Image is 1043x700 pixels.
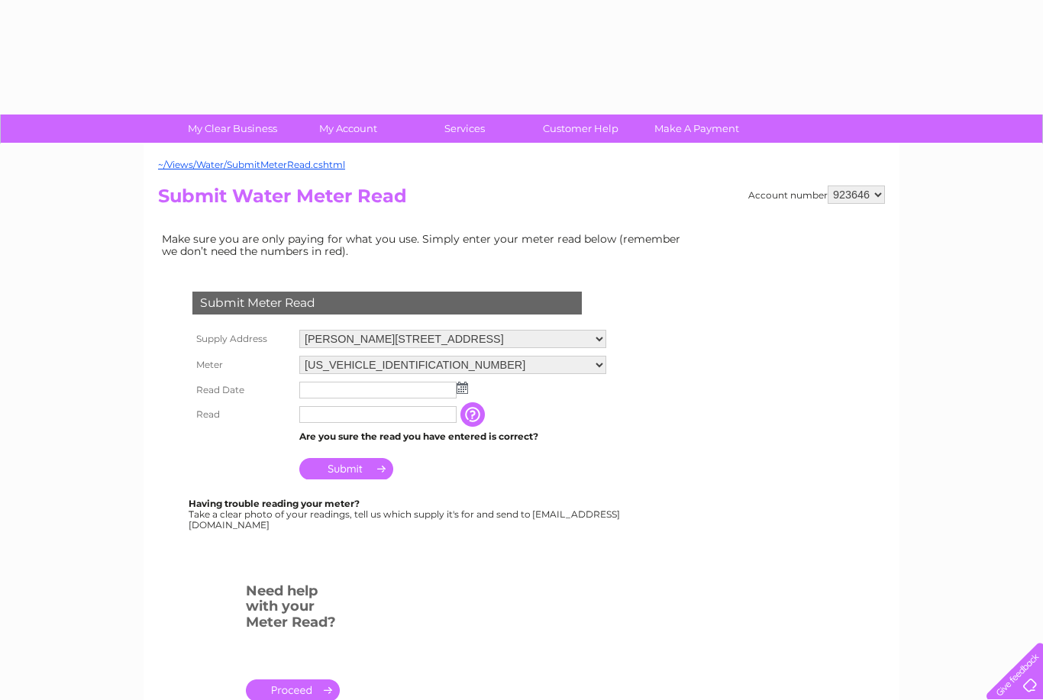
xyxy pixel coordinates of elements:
b: Having trouble reading your meter? [189,498,360,509]
a: My Clear Business [170,115,295,143]
h2: Submit Water Meter Read [158,185,885,215]
th: Read [189,402,295,427]
div: Account number [748,185,885,204]
a: Make A Payment [634,115,760,143]
a: My Account [286,115,412,143]
div: Submit Meter Read [192,292,582,315]
th: Meter [189,352,295,378]
h3: Need help with your Meter Read? [246,580,340,638]
div: Take a clear photo of your readings, tell us which supply it's for and send to [EMAIL_ADDRESS][DO... [189,498,622,530]
input: Submit [299,458,393,479]
a: Customer Help [518,115,644,143]
input: Information [460,402,488,427]
img: ... [457,382,468,394]
th: Read Date [189,378,295,402]
td: Are you sure the read you have entered is correct? [295,427,610,447]
a: ~/Views/Water/SubmitMeterRead.cshtml [158,159,345,170]
td: Make sure you are only paying for what you use. Simply enter your meter read below (remember we d... [158,229,693,261]
th: Supply Address [189,326,295,352]
a: Services [402,115,528,143]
